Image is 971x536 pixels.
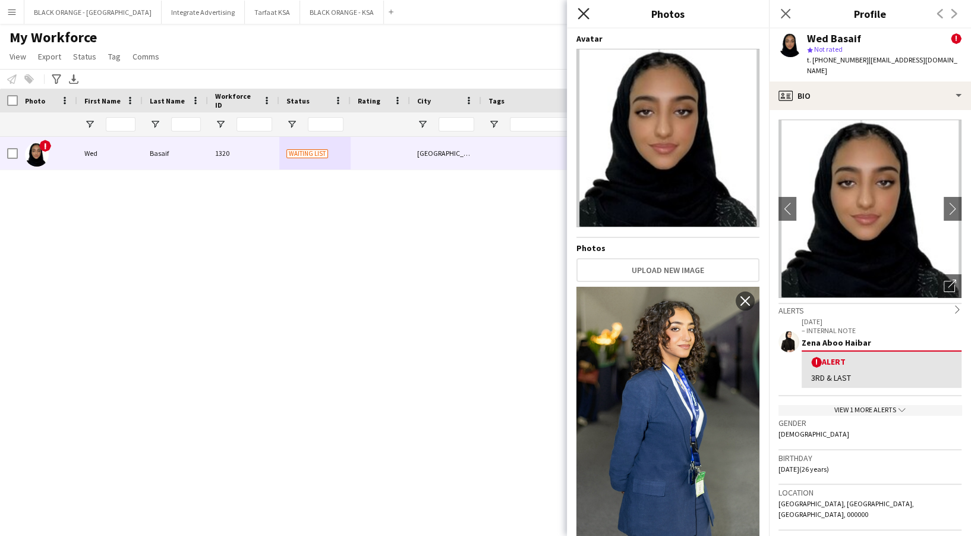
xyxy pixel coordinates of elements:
[439,117,474,131] input: City Filter Input
[73,51,96,62] span: Status
[778,303,961,316] div: Alerts
[778,120,961,298] img: Crew avatar or photo
[10,29,97,46] span: My Workforce
[133,51,159,62] span: Comms
[286,149,328,158] span: Waiting list
[811,356,952,368] div: Alert
[488,119,499,130] button: Open Filter Menu
[417,96,431,105] span: City
[25,143,49,167] img: Wed Basaif
[576,49,759,227] img: Crew avatar
[951,33,961,44] span: !
[811,372,952,383] div: 3RD & LAST
[5,49,31,64] a: View
[286,96,310,105] span: Status
[769,6,971,21] h3: Profile
[576,33,759,44] h4: Avatar
[567,6,769,21] h3: Photos
[300,1,384,24] button: BLACK ORANGE - KSA
[10,51,26,62] span: View
[215,92,258,109] span: Workforce ID
[237,117,272,131] input: Workforce ID Filter Input
[150,119,160,130] button: Open Filter Menu
[778,487,961,498] h3: Location
[245,1,300,24] button: Tarfaat KSA
[807,55,869,64] span: t. [PHONE_NUMBER]
[128,49,164,64] a: Comms
[24,1,162,24] button: BLACK ORANGE - [GEOGRAPHIC_DATA]
[208,137,279,170] div: 1320
[488,96,505,105] span: Tags
[778,453,961,463] h3: Birthday
[33,49,66,64] a: Export
[25,96,45,105] span: Photo
[778,418,961,428] h3: Gender
[84,96,121,105] span: First Name
[39,140,51,152] span: !
[769,82,971,110] div: Bio
[68,49,101,64] a: Status
[807,33,861,44] div: Wed Basaif
[807,55,957,75] span: | [EMAIL_ADDRESS][DOMAIN_NAME]
[778,465,829,474] span: [DATE] (26 years)
[510,117,619,131] input: Tags Filter Input
[802,326,961,335] p: – INTERNAL NOTE
[49,72,64,86] app-action-btn: Advanced filters
[84,119,95,130] button: Open Filter Menu
[286,119,297,130] button: Open Filter Menu
[171,117,201,131] input: Last Name Filter Input
[802,337,961,348] div: Zena Aboo Haibar
[38,51,61,62] span: Export
[410,137,481,170] div: [GEOGRAPHIC_DATA]
[308,117,343,131] input: Status Filter Input
[106,117,135,131] input: First Name Filter Input
[778,405,961,415] div: View 1 more alerts
[67,72,81,86] app-action-btn: Export XLSX
[108,51,121,62] span: Tag
[417,119,428,130] button: Open Filter Menu
[162,1,245,24] button: Integrate Advertising
[814,45,843,54] span: Not rated
[576,258,759,282] button: Upload new image
[802,317,961,326] p: [DATE]
[778,499,914,519] span: [GEOGRAPHIC_DATA], [GEOGRAPHIC_DATA], [GEOGRAPHIC_DATA], 000000
[938,274,961,298] div: Open photos pop-in
[77,137,143,170] div: Wed
[576,243,759,253] h4: Photos
[150,96,185,105] span: Last Name
[811,357,822,368] span: !
[358,96,380,105] span: Rating
[778,430,849,438] span: [DEMOGRAPHIC_DATA]
[143,137,208,170] div: Basaif
[215,119,226,130] button: Open Filter Menu
[103,49,125,64] a: Tag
